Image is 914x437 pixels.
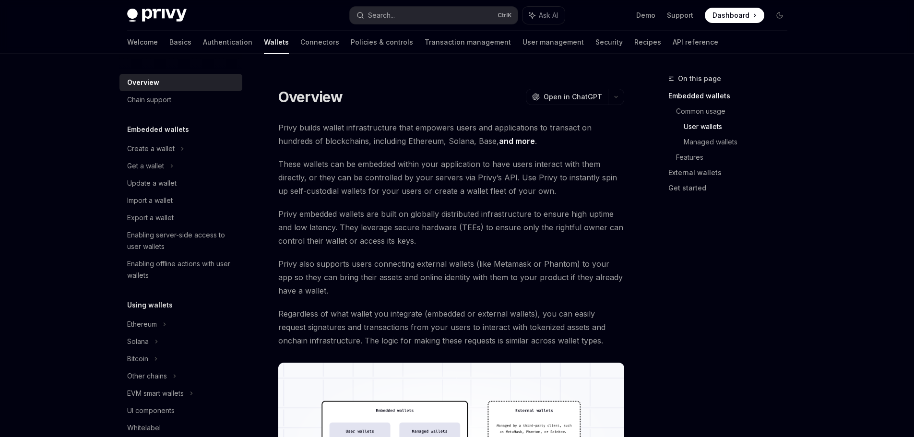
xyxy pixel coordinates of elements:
[127,143,175,154] div: Create a wallet
[119,192,242,209] a: Import a wallet
[119,402,242,419] a: UI components
[127,336,149,347] div: Solana
[127,370,167,382] div: Other chains
[169,31,191,54] a: Basics
[705,8,764,23] a: Dashboard
[300,31,339,54] a: Connectors
[278,307,624,347] span: Regardless of what wallet you integrate (embedded or external wallets), you can easily request si...
[526,89,608,105] button: Open in ChatGPT
[673,31,718,54] a: API reference
[667,11,693,20] a: Support
[676,150,795,165] a: Features
[684,119,795,134] a: User wallets
[119,175,242,192] a: Update a wallet
[350,7,518,24] button: Search...CtrlK
[668,88,795,104] a: Embedded wallets
[127,212,174,224] div: Export a wallet
[684,134,795,150] a: Managed wallets
[668,165,795,180] a: External wallets
[278,157,624,198] span: These wallets can be embedded within your application to have users interact with them directly, ...
[634,31,661,54] a: Recipes
[127,258,237,281] div: Enabling offline actions with user wallets
[522,7,565,24] button: Ask AI
[351,31,413,54] a: Policies & controls
[127,124,189,135] h5: Embedded wallets
[127,31,158,54] a: Welcome
[127,405,175,416] div: UI components
[127,229,237,252] div: Enabling server-side access to user wallets
[119,255,242,284] a: Enabling offline actions with user wallets
[119,74,242,91] a: Overview
[278,207,624,248] span: Privy embedded wallets are built on globally distributed infrastructure to ensure high uptime and...
[127,9,187,22] img: dark logo
[127,94,171,106] div: Chain support
[127,353,148,365] div: Bitcoin
[544,92,602,102] span: Open in ChatGPT
[127,177,177,189] div: Update a wallet
[127,160,164,172] div: Get a wallet
[595,31,623,54] a: Security
[119,209,242,226] a: Export a wallet
[668,180,795,196] a: Get started
[678,73,721,84] span: On this page
[127,319,157,330] div: Ethereum
[498,12,512,19] span: Ctrl K
[425,31,511,54] a: Transaction management
[278,257,624,297] span: Privy also supports users connecting external wallets (like Metamask or Phantom) to your app so t...
[278,88,343,106] h1: Overview
[368,10,395,21] div: Search...
[127,422,161,434] div: Whitelabel
[522,31,584,54] a: User management
[712,11,749,20] span: Dashboard
[278,121,624,148] span: Privy builds wallet infrastructure that empowers users and applications to transact on hundreds o...
[264,31,289,54] a: Wallets
[676,104,795,119] a: Common usage
[203,31,252,54] a: Authentication
[636,11,655,20] a: Demo
[127,299,173,311] h5: Using wallets
[539,11,558,20] span: Ask AI
[119,91,242,108] a: Chain support
[499,136,535,146] a: and more
[119,226,242,255] a: Enabling server-side access to user wallets
[127,195,173,206] div: Import a wallet
[127,77,159,88] div: Overview
[127,388,184,399] div: EVM smart wallets
[772,8,787,23] button: Toggle dark mode
[119,419,242,437] a: Whitelabel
